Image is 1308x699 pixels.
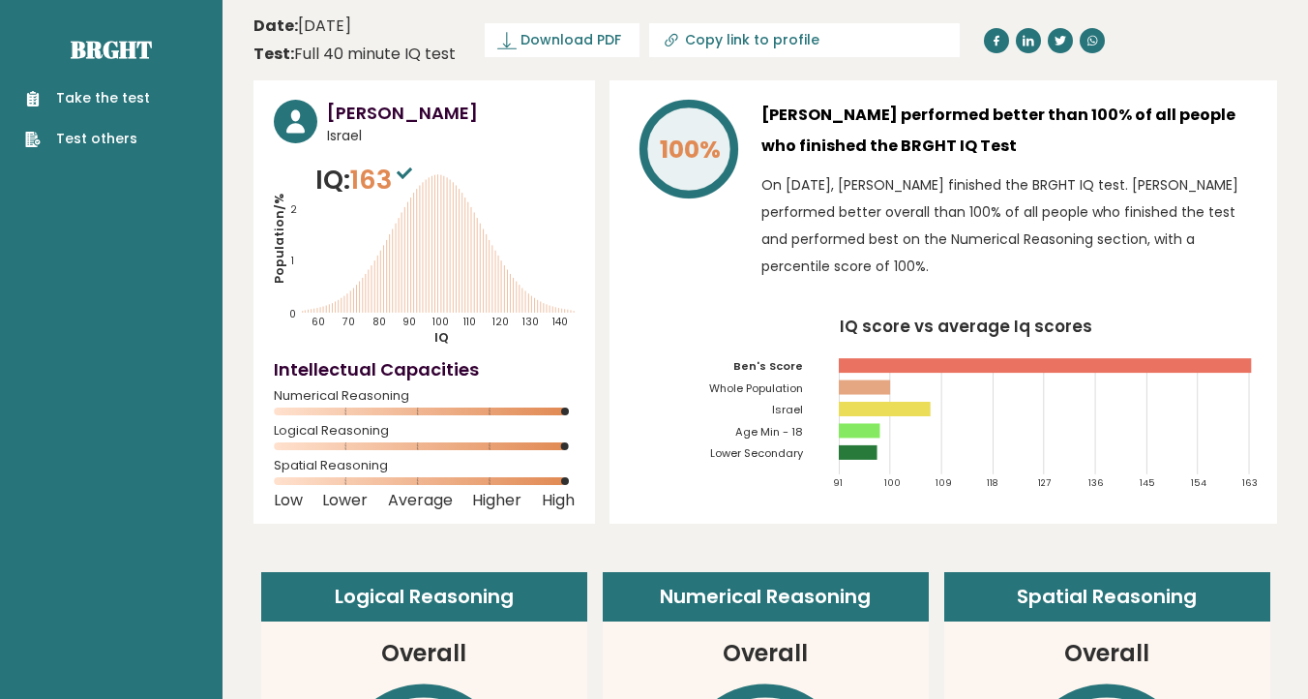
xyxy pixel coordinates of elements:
span: Higher [472,497,521,504]
tspan: IQ score vs average Iq scores [840,315,1092,338]
tspan: 70 [342,315,355,329]
h3: Overall [1064,636,1149,671]
tspan: 100 [432,315,449,329]
tspan: 90 [401,315,415,329]
tspan: 130 [522,315,539,329]
tspan: Lower Secondary [709,445,803,461]
header: Spatial Reasoning [944,572,1270,623]
p: On [DATE], [PERSON_NAME] finished the BRGHT IQ test. [PERSON_NAME] performed better overall than ... [761,171,1257,280]
span: Lower [322,497,368,504]
tspan: 110 [463,315,476,329]
tspan: 127 [1037,476,1050,489]
span: Low [274,497,303,504]
tspan: Israel [771,402,802,417]
tspan: 154 [1191,476,1206,489]
tspan: Ben's Score [732,358,802,374]
tspan: 60 [312,315,325,329]
header: Numerical Reasoning [603,572,929,623]
tspan: 1 [291,254,294,268]
span: Numerical Reasoning [274,392,575,400]
h3: [PERSON_NAME] [327,100,575,126]
a: Test others [25,129,150,149]
a: Brght [71,34,152,65]
span: Spatial Reasoning [274,462,575,470]
header: Logical Reasoning [261,572,587,623]
tspan: 80 [372,315,386,329]
b: Test: [253,43,294,65]
a: Download PDF [485,23,639,57]
span: Average [388,497,453,504]
tspan: 140 [552,315,568,329]
tspan: Population/% [271,194,287,284]
span: 163 [350,162,417,198]
tspan: 91 [832,476,842,489]
tspan: 163 [1242,476,1258,489]
b: Date: [253,15,298,37]
p: IQ: [315,161,417,199]
tspan: 109 [935,476,951,489]
tspan: IQ [434,329,449,346]
tspan: 100% [660,133,721,167]
tspan: 136 [1088,476,1104,489]
h3: Overall [381,636,466,671]
div: Full 40 minute IQ test [253,43,456,66]
span: Logical Reasoning [274,427,575,435]
tspan: 0 [289,307,296,321]
span: Israel [327,126,575,146]
tspan: Whole Population [708,380,802,396]
h4: Intellectual Capacities [274,356,575,382]
tspan: 118 [986,476,996,489]
span: Download PDF [520,30,621,50]
tspan: 100 [883,476,900,489]
h3: Overall [723,636,808,671]
tspan: 2 [290,202,297,217]
tspan: 145 [1140,476,1155,489]
tspan: 120 [492,315,509,329]
tspan: Age Min - 18 [734,424,802,440]
time: [DATE] [253,15,351,38]
span: High [542,497,575,504]
h3: [PERSON_NAME] performed better than 100% of all people who finished the BRGHT IQ Test [761,100,1257,162]
a: Take the test [25,88,150,108]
